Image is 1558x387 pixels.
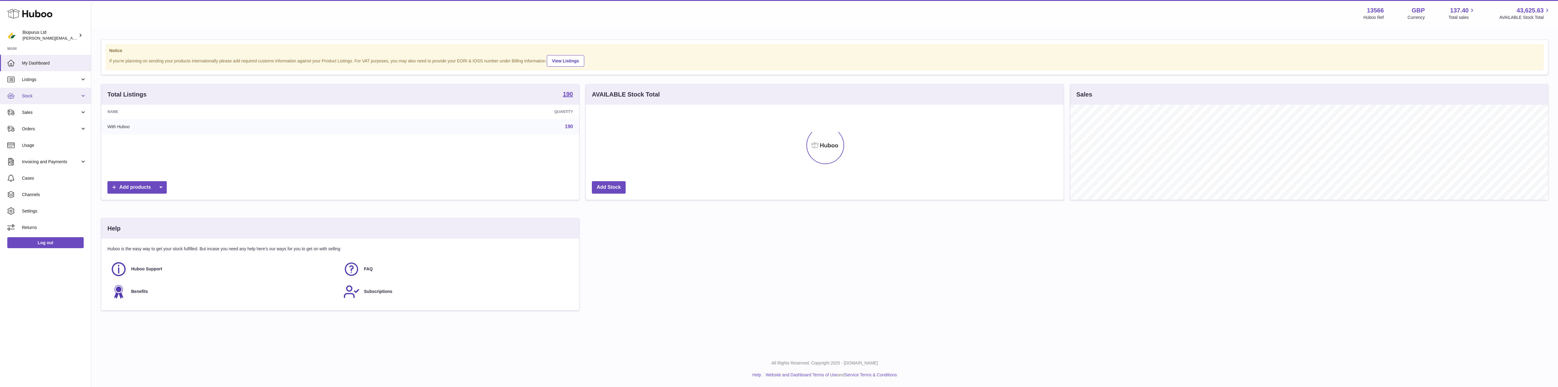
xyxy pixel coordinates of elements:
[1448,6,1476,20] a: 137.40 Total sales
[1450,6,1469,15] span: 137.40
[107,246,573,252] p: Huboo is the easy way to get your stock fulfilled. But incase you need any help here's our ways f...
[563,91,573,98] a: 190
[107,224,121,233] h3: Help
[7,237,84,248] a: Log out
[1412,6,1425,15] strong: GBP
[1367,6,1384,15] strong: 13566
[22,175,86,181] span: Cases
[22,77,80,83] span: Listings
[101,105,353,119] th: Name
[23,30,77,41] div: Biopurus Ltd
[1448,15,1476,20] span: Total sales
[364,266,373,272] span: FAQ
[845,372,897,377] a: Service Terms & Conditions
[101,119,353,135] td: With Huboo
[22,126,80,132] span: Orders
[22,159,80,165] span: Invoicing and Payments
[753,372,761,377] a: Help
[22,208,86,214] span: Settings
[565,124,573,129] a: 190
[343,283,570,300] a: Subscriptions
[1364,15,1384,20] div: Huboo Ref
[22,93,80,99] span: Stock
[107,181,167,194] a: Add products
[22,225,86,230] span: Returns
[1517,6,1544,15] span: 43,625.63
[592,90,660,99] h3: AVAILABLE Stock Total
[22,60,86,66] span: My Dashboard
[131,289,148,294] span: Benefits
[1076,90,1092,99] h3: Sales
[22,192,86,198] span: Channels
[110,283,337,300] a: Benefits
[592,181,626,194] a: Add Stock
[1499,15,1551,20] span: AVAILABLE Stock Total
[22,110,80,115] span: Sales
[353,105,579,119] th: Quantity
[7,31,16,40] img: peter@biopurus.co.uk
[23,36,122,40] span: [PERSON_NAME][EMAIL_ADDRESS][DOMAIN_NAME]
[110,261,337,277] a: Huboo Support
[766,372,837,377] a: Website and Dashboard Terms of Use
[1499,6,1551,20] a: 43,625.63 AVAILABLE Stock Total
[22,142,86,148] span: Usage
[547,55,584,67] a: View Listings
[107,90,147,99] h3: Total Listings
[131,266,162,272] span: Huboo Support
[109,48,1540,54] strong: Notice
[343,261,570,277] a: FAQ
[563,91,573,97] strong: 190
[364,289,392,294] span: Subscriptions
[109,54,1540,67] div: If you're planning on sending your products internationally please add required customs informati...
[763,372,897,378] li: and
[1408,15,1425,20] div: Currency
[96,360,1553,366] p: All Rights Reserved. Copyright 2025 - [DOMAIN_NAME]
